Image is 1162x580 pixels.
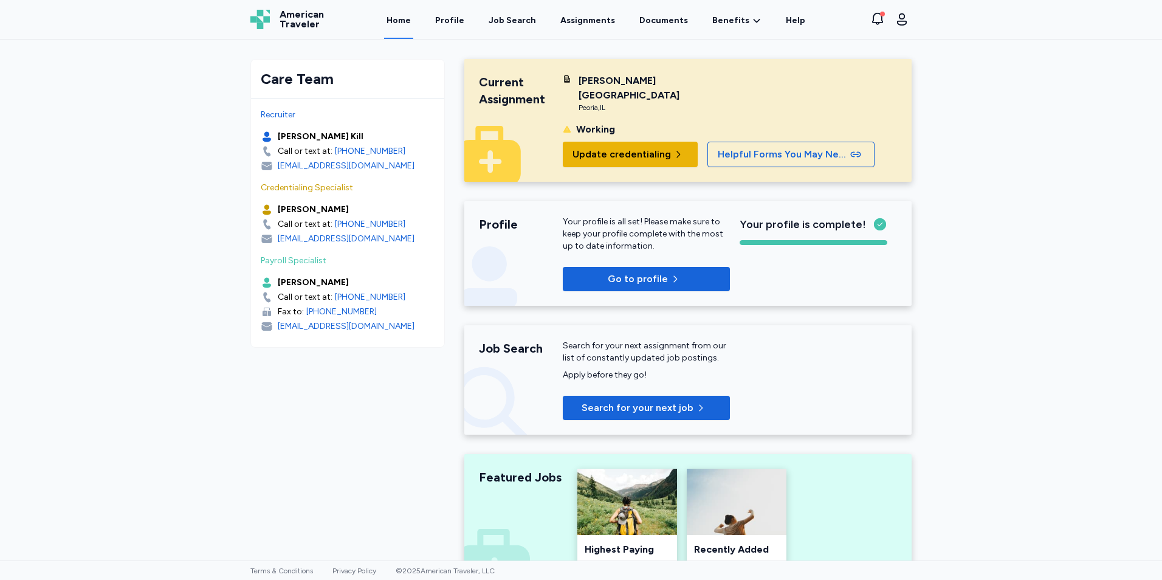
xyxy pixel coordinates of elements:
[261,182,435,194] div: Credentialing Specialist
[278,233,414,245] div: [EMAIL_ADDRESS][DOMAIN_NAME]
[479,74,563,108] div: Current Assignment
[585,559,658,571] div: 2,006 openings
[479,216,563,233] div: Profile
[577,469,677,579] a: Highest PayingHighest Paying2,006 openings
[280,10,324,29] span: American Traveler
[563,216,730,252] p: Your profile is all set! Please make sure to keep your profile complete with the most up to date ...
[563,340,730,364] div: Search for your next assignment from our list of constantly updated job postings.
[687,469,786,535] img: Recently Added
[576,122,615,137] div: Working
[694,542,779,557] div: Recently Added
[261,109,435,121] div: Recruiter
[278,204,349,216] div: [PERSON_NAME]
[335,145,405,157] a: [PHONE_NUMBER]
[563,142,698,167] button: Update credentialing
[396,567,495,575] span: © 2025 American Traveler, LLC
[707,142,875,167] button: Helpful Forms You May Need
[250,10,270,29] img: Logo
[572,147,671,162] span: Update credentialing
[563,369,730,381] div: Apply before they go!
[712,15,761,27] a: Benefits
[384,1,413,39] a: Home
[718,147,848,162] span: Helpful Forms You May Need
[608,272,668,286] p: Go to profile
[335,218,405,230] a: [PHONE_NUMBER]
[278,291,332,303] div: Call or text at:
[278,218,332,230] div: Call or text at:
[261,69,435,89] div: Care Team
[278,131,363,143] div: [PERSON_NAME] Kill
[563,267,730,291] button: Go to profile
[585,542,670,557] div: Highest Paying
[306,306,377,318] a: [PHONE_NUMBER]
[278,277,349,289] div: [PERSON_NAME]
[278,306,304,318] div: Fax to:
[687,469,786,579] a: Recently AddedRecently Added729 openings
[278,160,414,172] div: [EMAIL_ADDRESS][DOMAIN_NAME]
[479,340,563,357] div: Job Search
[712,15,749,27] span: Benefits
[563,396,730,420] button: Search for your next job
[278,320,414,333] div: [EMAIL_ADDRESS][DOMAIN_NAME]
[479,469,563,486] div: Featured Jobs
[694,559,767,571] div: 729 openings
[278,145,332,157] div: Call or text at:
[579,74,730,103] div: [PERSON_NAME][GEOGRAPHIC_DATA]
[489,15,536,27] div: Job Search
[250,567,313,575] a: Terms & Conditions
[261,255,435,267] div: Payroll Specialist
[577,469,677,535] img: Highest Paying
[579,103,730,112] div: Peoria , IL
[332,567,376,575] a: Privacy Policy
[740,216,866,233] span: Your profile is complete!
[335,291,405,303] a: [PHONE_NUMBER]
[582,401,693,415] span: Search for your next job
